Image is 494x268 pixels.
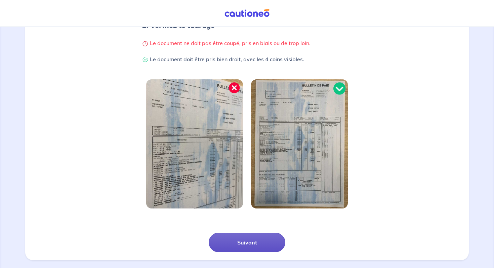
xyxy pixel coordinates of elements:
[142,55,352,63] p: Le document doit être pris bien droit, avec les 4 coins visibles.
[142,41,148,47] img: Warning
[222,9,272,17] img: Cautioneo
[209,233,285,252] button: Suivant
[251,79,348,208] img: Image bien cadrée 2
[146,79,243,208] img: Image bien cadrée 1
[142,57,148,63] img: Check
[142,39,352,47] p: Le document ne doit pas être coupé, pris en biais ou de trop loin.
